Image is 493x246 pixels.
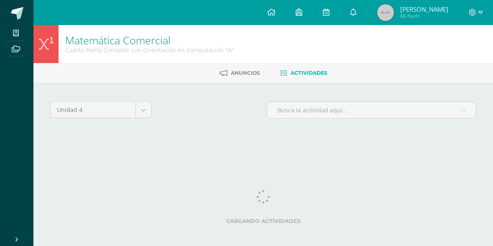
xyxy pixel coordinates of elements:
img: 45x45 [377,4,394,21]
a: Matemática Comercial [65,33,171,47]
h1: Matemática Comercial [65,34,234,46]
span: Actividades [291,70,327,76]
span: Anuncios [231,70,260,76]
span: Unidad 4 [57,102,129,118]
input: Busca la actividad aquí... [267,102,476,118]
span: [PERSON_NAME] [400,5,448,13]
label: Cargando actividades [50,218,476,224]
a: Unidad 4 [51,102,151,118]
span: Mi Perfil [400,13,448,20]
div: Cuarto Perito Contador con Orientación en Computación 'A' [65,46,234,54]
a: Anuncios [220,66,260,80]
a: Actividades [280,66,327,80]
